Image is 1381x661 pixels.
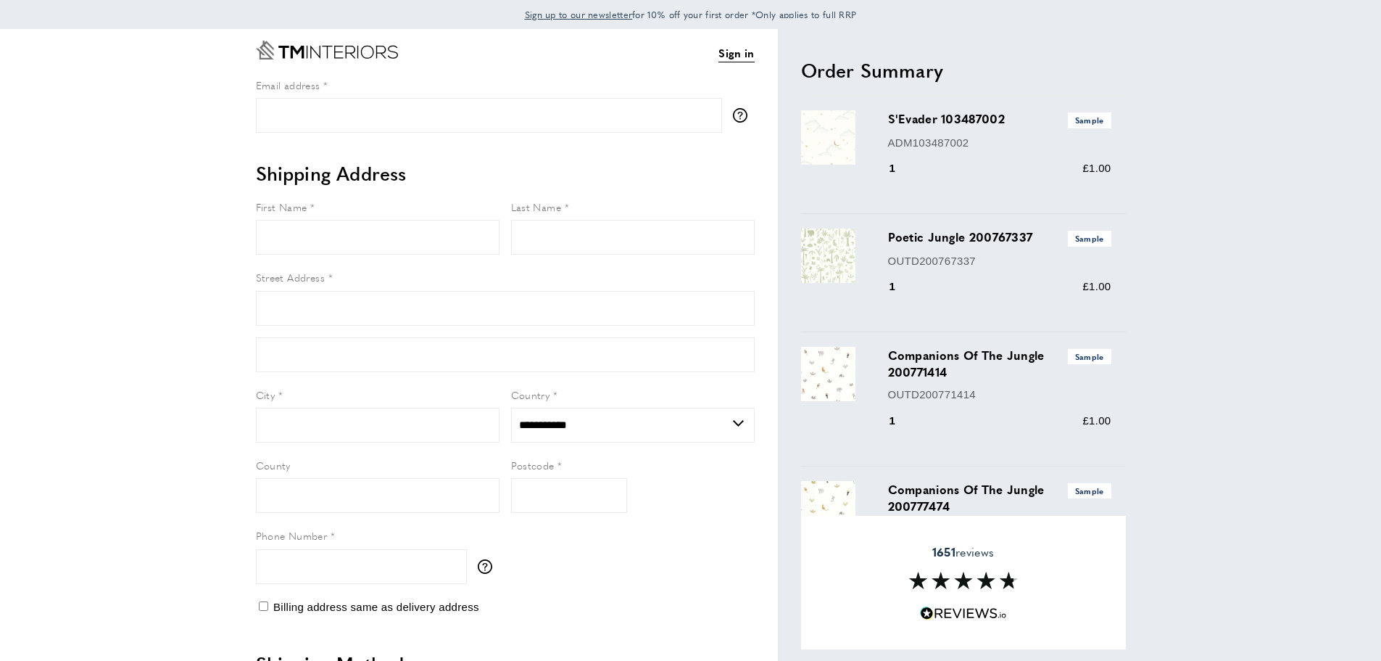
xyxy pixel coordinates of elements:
[511,200,562,214] span: Last Name
[256,78,320,92] span: Email address
[888,110,1111,128] h3: S'Evader 103487002
[256,270,325,284] span: Street Address
[1068,231,1111,246] span: Sample
[256,528,328,543] span: Phone Number
[888,253,1111,270] p: OUTD200767337
[888,278,916,295] div: 1
[1068,112,1111,128] span: Sample
[920,607,1007,620] img: Reviews.io 5 stars
[801,229,855,283] img: Poetic Jungle 200767337
[1068,483,1111,498] span: Sample
[256,200,307,214] span: First Name
[718,44,754,62] a: Sign in
[888,386,1111,403] p: OUTD200771414
[525,8,633,21] span: Sign up to our newsletter
[801,110,855,165] img: S'Evader 103487002
[888,160,916,177] div: 1
[733,108,755,123] button: More information
[525,7,633,22] a: Sign up to our newsletter
[801,481,855,535] img: Companions Of The Jungle 200777474
[525,8,857,21] span: for 10% off your first order *Only applies to full RRP
[1082,162,1111,174] span: £1.00
[256,41,398,59] a: Go to Home page
[511,458,555,472] span: Postcode
[932,545,994,559] span: reviews
[888,347,1111,380] h3: Companions Of The Jungle 200771414
[478,559,499,574] button: More information
[1082,280,1111,292] span: £1.00
[801,347,855,401] img: Companions Of The Jungle 200771414
[888,229,1111,246] h3: Poetic Jungle 200767337
[1068,349,1111,364] span: Sample
[256,160,755,186] h2: Shipping Address
[888,412,916,430] div: 1
[801,57,1126,83] h2: Order Summary
[932,543,955,560] strong: 1651
[256,387,275,402] span: City
[259,602,268,611] input: Billing address same as delivery address
[256,458,291,472] span: County
[888,134,1111,152] p: ADM103487002
[511,387,550,402] span: Country
[1082,414,1111,427] span: £1.00
[888,481,1111,514] h3: Companions Of The Jungle 200777474
[909,572,1018,589] img: Reviews section
[273,601,479,613] span: Billing address same as delivery address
